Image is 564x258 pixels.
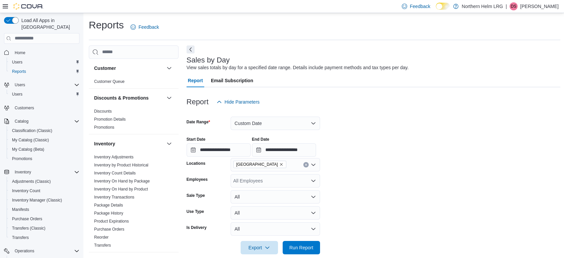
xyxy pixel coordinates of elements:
[12,226,45,231] span: Transfers (Classic)
[9,68,79,76] span: Reports
[187,137,206,142] label: Start Date
[7,186,82,196] button: Inventory Count
[94,227,124,232] a: Purchase Orders
[7,145,82,154] button: My Catalog (Beta)
[12,104,79,112] span: Customers
[9,58,25,66] a: Users
[12,235,29,240] span: Transfers
[12,168,79,176] span: Inventory
[12,156,32,161] span: Promotions
[9,155,79,163] span: Promotions
[94,243,111,248] span: Transfers
[94,186,148,192] span: Inventory On Hand by Product
[12,198,62,203] span: Inventory Manager (Classic)
[94,79,124,84] span: Customer Queue
[187,45,195,53] button: Next
[9,224,79,232] span: Transfers (Classic)
[12,188,40,193] span: Inventory Count
[94,140,115,147] h3: Inventory
[9,136,52,144] a: My Catalog (Classic)
[436,3,450,10] input: Dark Mode
[94,125,114,130] a: Promotions
[7,214,82,224] button: Purchase Orders
[13,3,43,10] img: Cova
[12,81,79,89] span: Users
[9,215,79,223] span: Purchase Orders
[12,117,31,125] button: Catalog
[89,18,124,32] h1: Reports
[283,241,320,254] button: Run Report
[7,224,82,233] button: Transfers (Classic)
[94,109,112,114] span: Discounts
[15,248,34,254] span: Operations
[12,168,34,176] button: Inventory
[187,119,210,125] label: Date Range
[9,234,79,242] span: Transfers
[289,244,313,251] span: Run Report
[187,143,251,157] input: Press the down key to open a popover containing a calendar.
[7,90,82,99] button: Users
[94,65,116,72] h3: Customer
[89,107,179,134] div: Discounts & Promotions
[128,20,162,34] a: Feedback
[15,169,31,175] span: Inventory
[12,179,51,184] span: Adjustments (Classic)
[9,177,79,185] span: Adjustments (Classic)
[7,126,82,135] button: Classification (Classic)
[12,59,22,65] span: Users
[12,48,79,57] span: Home
[94,109,112,114] a: Discounts
[94,155,133,159] a: Inventory Adjustments
[12,216,42,222] span: Purchase Orders
[506,2,507,10] p: |
[9,215,45,223] a: Purchase Orders
[231,190,320,204] button: All
[187,225,207,230] label: Is Delivery
[187,209,204,214] label: Use Type
[19,17,79,30] span: Load All Apps in [GEOGRAPHIC_DATA]
[94,178,150,184] span: Inventory On Hand by Package
[1,80,82,90] button: Users
[1,48,82,57] button: Home
[94,163,149,167] a: Inventory by Product Historical
[94,203,123,208] span: Package Details
[211,74,253,87] span: Email Subscription
[187,56,230,64] h3: Sales by Day
[12,117,79,125] span: Catalog
[12,207,29,212] span: Manifests
[188,74,203,87] span: Report
[231,206,320,220] button: All
[1,167,82,177] button: Inventory
[233,161,286,168] span: Bowmanville
[9,90,79,98] span: Users
[94,162,149,168] span: Inventory by Product Historical
[94,171,136,175] a: Inventory Count Details
[520,2,559,10] p: [PERSON_NAME]
[9,206,79,214] span: Manifests
[245,241,274,254] span: Export
[225,99,260,105] span: Hide Parameters
[7,177,82,186] button: Adjustments (Classic)
[94,195,134,200] a: Inventory Transactions
[1,103,82,113] button: Customers
[311,178,316,183] button: Open list of options
[187,98,209,106] h3: Report
[187,64,409,71] div: View sales totals by day for a specified date range. Details include payment methods and tax type...
[241,241,278,254] button: Export
[15,105,34,111] span: Customers
[9,196,79,204] span: Inventory Manager (Classic)
[94,235,108,240] span: Reorder
[303,162,309,167] button: Clear input
[9,145,47,153] a: My Catalog (Beta)
[15,50,25,55] span: Home
[9,68,29,76] a: Reports
[94,227,124,232] span: Purchase Orders
[94,203,123,208] a: Package Details
[94,219,129,224] a: Product Expirations
[187,177,208,182] label: Employees
[7,205,82,214] button: Manifests
[9,177,53,185] a: Adjustments (Classic)
[252,143,316,157] input: Press the down key to open a popover containing a calendar.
